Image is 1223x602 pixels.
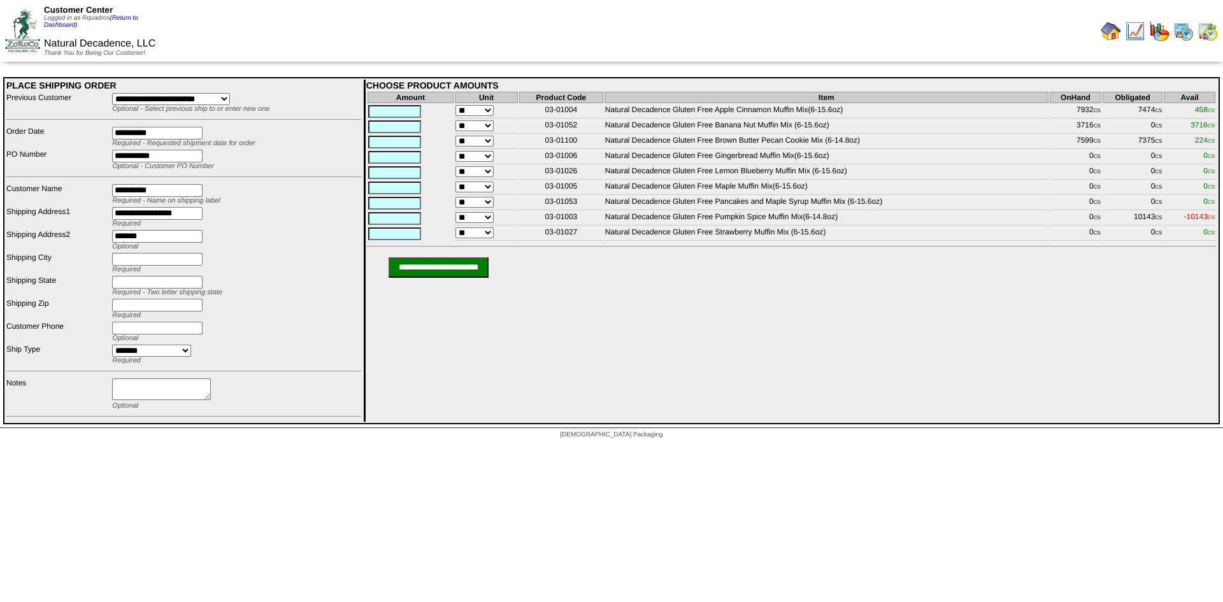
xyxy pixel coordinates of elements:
span: 458 [1195,105,1215,114]
img: ZoRoCo_Logo(Green%26Foil)%20jpg.webp [5,10,40,52]
td: 0 [1050,211,1101,226]
td: 0 [1103,150,1163,164]
span: 224 [1195,136,1215,145]
span: CS [1094,215,1101,220]
span: CS [1155,108,1162,113]
td: 10143 [1103,211,1163,226]
span: CS [1155,169,1162,175]
td: 03-01005 [519,181,603,195]
span: 0 [1203,182,1215,190]
td: Order Date [6,126,110,148]
td: Natural Decadence Gluten Free Brown Butter Pecan Cookie Mix (6-14.8oz) [604,135,1048,149]
td: Shipping State [6,275,110,297]
span: Required [112,312,141,319]
div: CHOOSE PRODUCT AMOUNTS [366,80,1217,90]
span: Optional - Select previous ship to or enter new one [112,105,269,113]
span: CS [1208,169,1215,175]
span: CS [1208,154,1215,159]
th: Obligated [1103,92,1163,103]
span: Required - Requested shipment date for order [112,140,255,147]
span: CS [1155,154,1162,159]
td: 7375 [1103,135,1163,149]
td: Customer Phone [6,321,110,343]
span: CS [1208,123,1215,129]
span: 0 [1203,227,1215,236]
div: PLACE SHIPPING ORDER [6,80,362,90]
img: graph.gif [1149,21,1169,41]
td: 7474 [1103,104,1163,118]
td: 03-01003 [519,211,603,226]
span: Required - Two letter shipping state [112,289,222,296]
td: 0 [1103,196,1163,210]
span: CS [1155,138,1162,144]
td: Natural Decadence Gluten Free Maple Muffin Mix(6-15.6oz) [604,181,1048,195]
span: [DEMOGRAPHIC_DATA] Packaging [560,431,662,438]
td: 0 [1103,227,1163,241]
img: calendarinout.gif [1198,21,1218,41]
td: Previous Customer [6,92,110,113]
span: Required [112,357,141,364]
span: Optional [112,243,138,250]
span: 0 [1203,151,1215,160]
span: Required - Name on shipping label [112,197,220,204]
td: 7932 [1050,104,1101,118]
td: 0 [1050,150,1101,164]
td: 03-01027 [519,227,603,241]
span: CS [1208,230,1215,236]
td: Natural Decadence Gluten Free Apple Cinnamon Muffin Mix(6-15.6oz) [604,104,1048,118]
td: 0 [1050,196,1101,210]
td: Natural Decadence Gluten Free Pancakes and Maple Syrup Muffin Mix (6-15.6oz) [604,196,1048,210]
td: Ship Type [6,344,110,365]
td: Notes [6,378,110,410]
span: 3716 [1191,120,1215,129]
span: Optional - Customer PO Number [112,162,214,170]
span: 0 [1203,197,1215,206]
span: Required [112,266,141,273]
td: 03-01004 [519,104,603,118]
th: Item [604,92,1048,103]
td: 0 [1050,227,1101,241]
img: line_graph.gif [1125,21,1145,41]
td: Natural Decadence Gluten Free Lemon Blueberry Muffin Mix (6-15.6oz) [604,166,1048,180]
td: Customer Name [6,183,110,205]
td: Natural Decadence Gluten Free Banana Nut Muffin Mix (6-15.6oz) [604,120,1048,134]
th: Amount [368,92,454,103]
span: CS [1094,184,1101,190]
td: 7599 [1050,135,1101,149]
td: 0 [1050,181,1101,195]
th: Product Code [519,92,603,103]
td: 03-01100 [519,135,603,149]
th: OnHand [1050,92,1101,103]
td: Shipping Address1 [6,206,110,228]
a: (Return to Dashboard) [44,15,138,29]
td: 0 [1050,166,1101,180]
span: Customer Center [44,5,113,15]
td: Natural Decadence Gluten Free Gingerbread Muffin Mix(6-15.6oz) [604,150,1048,164]
span: Thank You for Being Our Customer! [44,50,145,57]
span: CS [1208,108,1215,113]
td: Shipping City [6,252,110,274]
span: CS [1208,138,1215,144]
span: Optional [112,402,138,410]
img: calendarprod.gif [1173,21,1194,41]
span: Optional [112,334,138,342]
span: CS [1155,123,1162,129]
td: 03-01026 [519,166,603,180]
th: Unit [455,92,518,103]
td: PO Number [6,149,110,171]
td: 3716 [1050,120,1101,134]
img: home.gif [1101,21,1121,41]
span: CS [1094,199,1101,205]
td: Natural Decadence Gluten Free Pumpkin Spice Muffin Mix(6-14.8oz) [604,211,1048,226]
span: CS [1094,154,1101,159]
td: 03-01053 [519,196,603,210]
span: CS [1155,230,1162,236]
th: Avail [1164,92,1215,103]
span: Natural Decadence, LLC [44,38,155,49]
td: Shipping Address2 [6,229,110,251]
span: Required [112,220,141,227]
span: Logged in as Rquadros [44,15,138,29]
td: 03-01006 [519,150,603,164]
span: -10143 [1184,212,1215,221]
span: CS [1094,108,1101,113]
